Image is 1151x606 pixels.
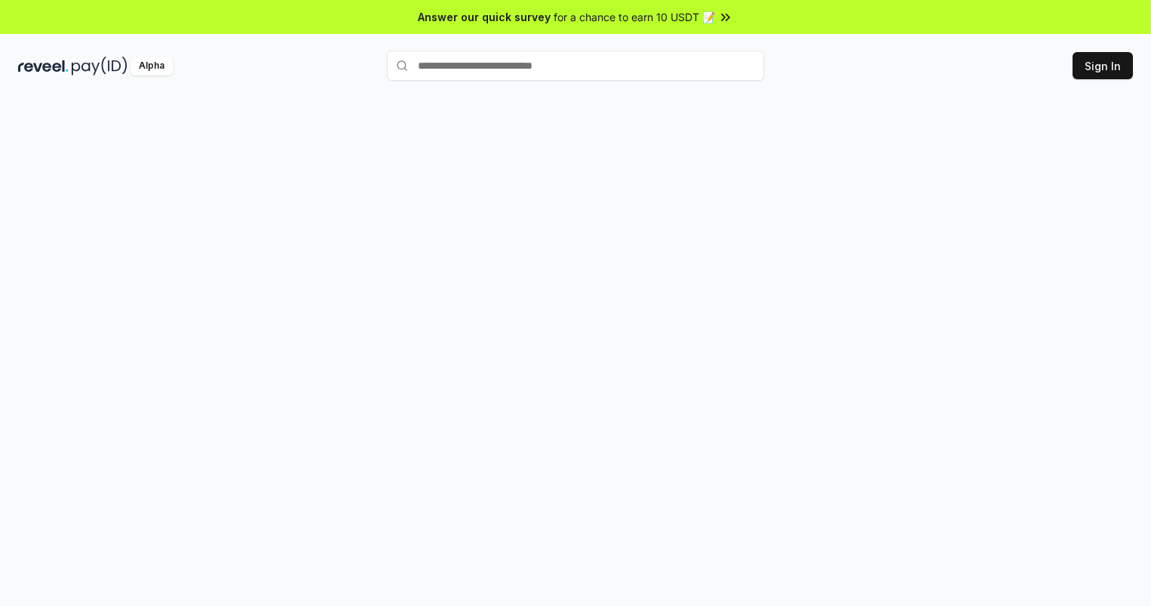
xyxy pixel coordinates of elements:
div: Alpha [130,57,173,75]
span: for a chance to earn 10 USDT 📝 [554,9,715,25]
img: pay_id [72,57,127,75]
span: Answer our quick survey [418,9,551,25]
button: Sign In [1073,52,1133,79]
img: reveel_dark [18,57,69,75]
